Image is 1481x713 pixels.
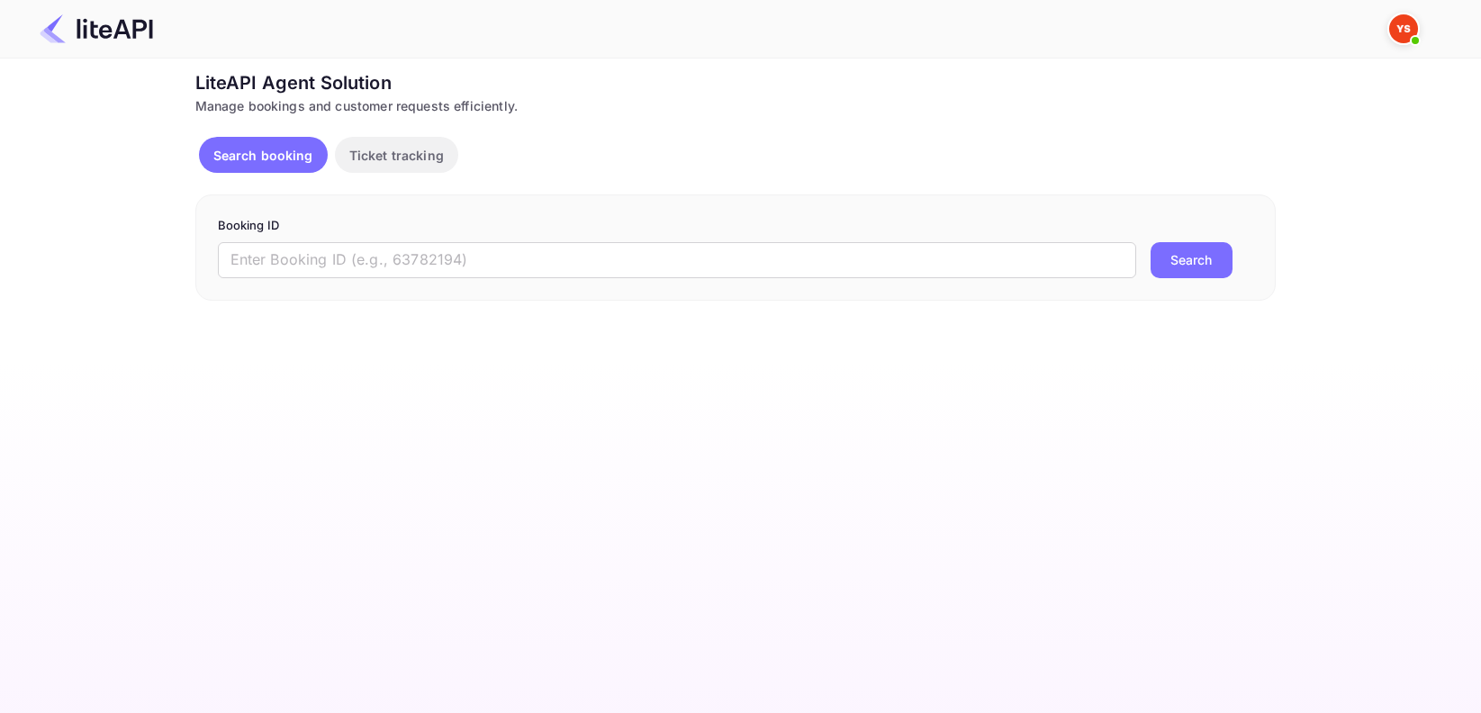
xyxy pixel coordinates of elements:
p: Search booking [213,146,313,165]
p: Booking ID [218,217,1253,235]
div: LiteAPI Agent Solution [195,69,1276,96]
img: LiteAPI Logo [40,14,153,43]
img: Yandex Support [1389,14,1418,43]
button: Search [1151,242,1233,278]
div: Manage bookings and customer requests efficiently. [195,96,1276,115]
p: Ticket tracking [349,146,444,165]
input: Enter Booking ID (e.g., 63782194) [218,242,1136,278]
